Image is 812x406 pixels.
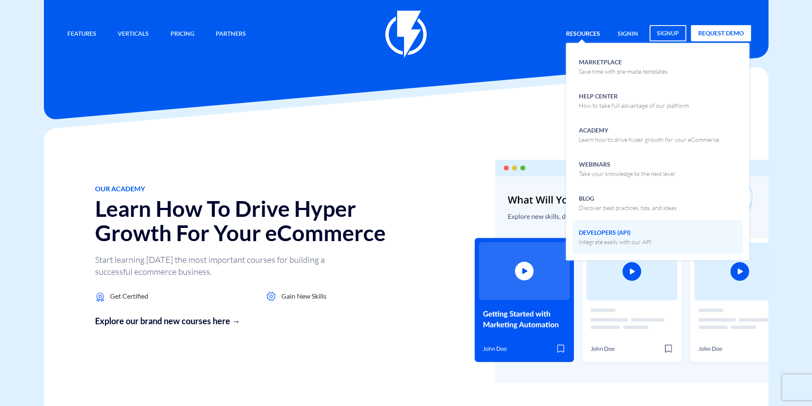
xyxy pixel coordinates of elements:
a: Developers (API)Integrate easily with our API [572,220,743,254]
span: Webinars [579,158,675,178]
p: Discover best practices, tips, and ideas [579,204,676,212]
p: How to take full advantage of our platform [579,101,689,110]
span: Developers (API) [579,226,651,246]
p: Integrate easily with our API [579,238,651,246]
a: request demo [691,25,751,41]
span: Blog [579,192,676,212]
a: AcademyLearn how to drive hyper growth for your eCommerce [572,118,743,152]
a: signup [650,25,686,41]
a: signin [611,25,644,43]
a: BlogDiscover best practices, tips, and ideas [572,186,743,220]
a: WebinarsTake your knowledge to the next level [572,152,743,186]
a: Explore our brand new courses here → [95,315,425,327]
h2: Learn How To Drive Hyper Growth For Your eCommerce [95,196,425,245]
span: Gain New Skills [281,291,327,301]
a: Resources [560,25,607,43]
span: Academy [579,124,719,144]
span: Marketplace [579,56,668,76]
a: Partners [209,25,252,43]
a: Verticals [111,25,155,43]
p: Save time with pre-made templates [579,67,668,76]
h1: Our Academy [95,185,425,193]
span: Get Certified [110,291,148,301]
a: Features [61,25,103,43]
p: Start learning [DATE] the most important courses for building a successful ecommerce business. [95,254,351,278]
p: Take your knowledge to the next level [579,170,675,178]
a: Help CenterHow to take full advantage of our platform [572,84,743,118]
span: Help Center [579,90,689,110]
a: Pricing [164,25,201,43]
p: Learn how to drive hyper growth for your eCommerce [579,135,719,144]
a: MarketplaceSave time with pre-made templates [572,49,743,84]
